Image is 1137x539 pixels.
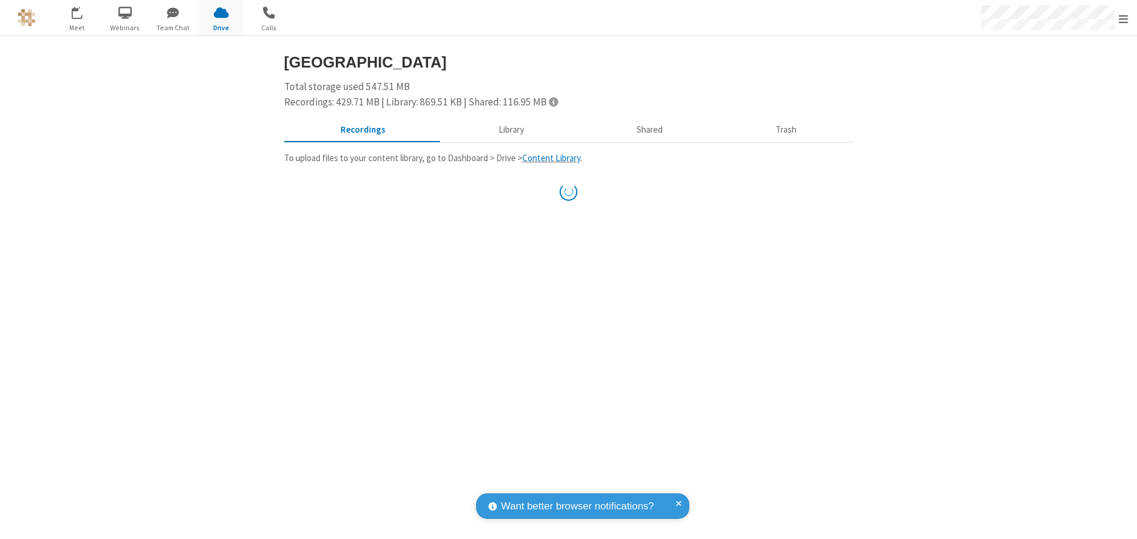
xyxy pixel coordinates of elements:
button: Trash [720,119,853,142]
span: Webinars [103,23,147,33]
div: Total storage used 547.51 MB [284,79,853,110]
span: Totals displayed include files that have been moved to the trash. [549,97,558,107]
span: Calls [247,23,291,33]
span: Meet [55,23,99,33]
div: 12 [78,7,89,15]
img: QA Selenium DO NOT DELETE OR CHANGE [18,9,36,27]
span: Team Chat [151,23,195,33]
div: Recordings: 429.71 MB | Library: 869.51 KB | Shared: 116.95 MB [284,95,853,110]
span: Drive [199,23,243,33]
button: Content library [442,119,580,142]
button: Recorded meetings [284,119,442,142]
h3: [GEOGRAPHIC_DATA] [284,54,853,70]
a: Content Library [522,152,580,163]
button: Shared during meetings [580,119,720,142]
p: To upload files to your content library, go to Dashboard > Drive > . [284,152,853,165]
span: Want better browser notifications? [501,499,654,514]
